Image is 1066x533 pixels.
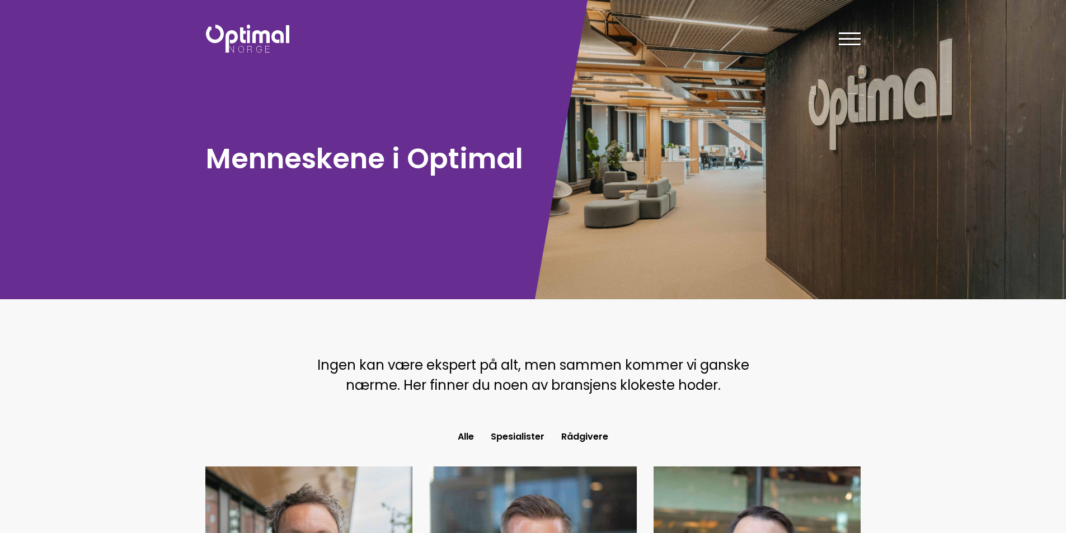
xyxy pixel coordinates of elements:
h1: Menneskene i Optimal [206,140,528,177]
button: Alle [449,427,482,447]
button: Rådgivere [553,427,617,447]
img: Optimal Norge [206,25,289,53]
button: Spesialister [482,427,553,447]
span: Ingen kan være ekspert på alt, men sammen kommer vi ganske nærme. Her finner du noen av bransjens... [317,356,749,394]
